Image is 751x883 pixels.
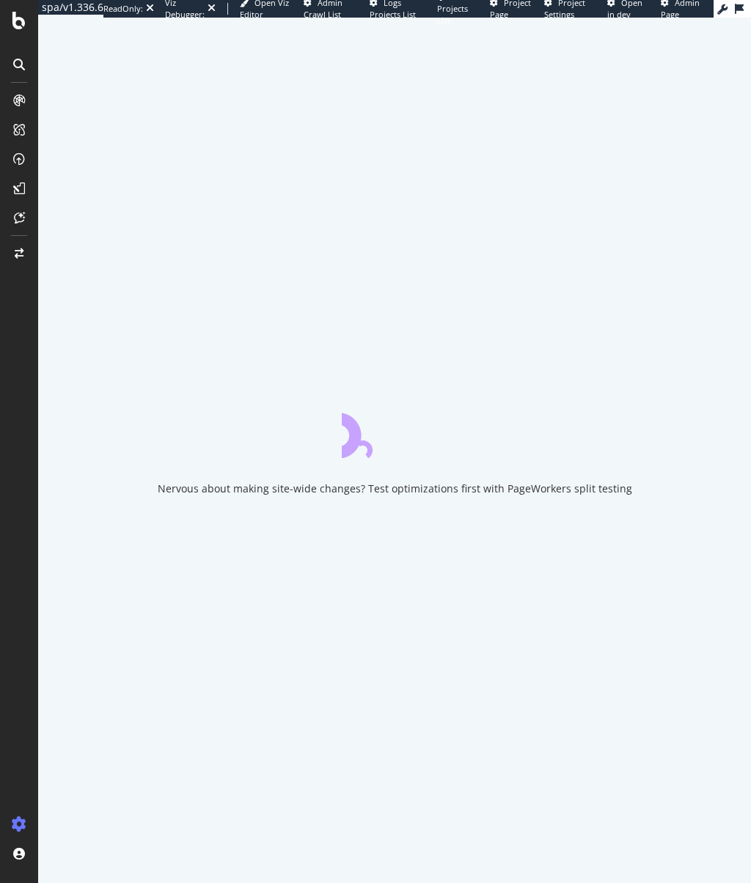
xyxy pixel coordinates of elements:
div: animation [342,405,447,458]
span: Projects List [437,3,468,26]
div: Nervous about making site-wide changes? Test optimizations first with PageWorkers split testing [158,481,632,496]
div: ReadOnly: [103,3,143,15]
